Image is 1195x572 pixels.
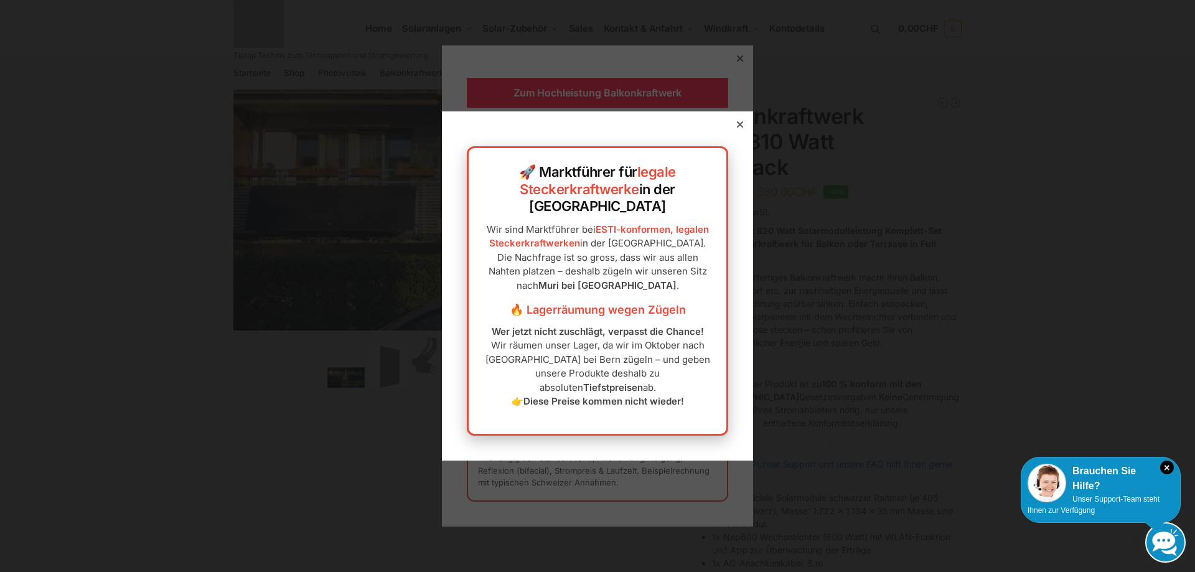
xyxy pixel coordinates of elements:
[1028,464,1066,502] img: Customer service
[481,164,714,215] h2: 🚀 Marktführer für in der [GEOGRAPHIC_DATA]
[538,279,677,291] strong: Muri bei [GEOGRAPHIC_DATA]
[492,326,704,337] strong: Wer jetzt nicht zuschlägt, verpasst die Chance!
[520,164,676,197] a: legale Steckerkraftwerke
[1160,461,1174,474] i: Schließen
[1028,495,1160,515] span: Unser Support-Team steht Ihnen zur Verfügung
[481,302,714,318] h3: 🔥 Lagerräumung wegen Zügeln
[523,395,684,407] strong: Diese Preise kommen nicht wieder!
[481,325,714,409] p: Wir räumen unser Lager, da wir im Oktober nach [GEOGRAPHIC_DATA] bei Bern zügeln – und geben unse...
[481,223,714,293] p: Wir sind Marktführer bei in der [GEOGRAPHIC_DATA]. Die Nachfrage ist so gross, dass wir aus allen...
[583,382,643,393] strong: Tiefstpreisen
[489,223,709,250] a: ESTI-konformen, legalen Steckerkraftwerken
[1028,464,1174,494] div: Brauchen Sie Hilfe?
